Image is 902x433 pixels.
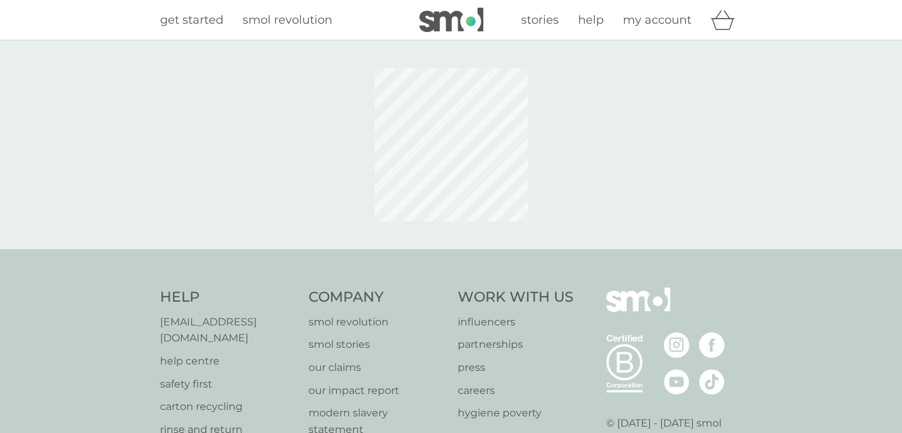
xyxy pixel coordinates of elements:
[243,13,332,27] span: smol revolution
[623,13,691,27] span: my account
[160,288,296,307] h4: Help
[623,11,691,29] a: my account
[699,369,725,395] img: visit the smol Tiktok page
[711,7,743,33] div: basket
[458,314,574,331] a: influencers
[458,336,574,353] a: partnerships
[160,353,296,370] a: help centre
[578,11,604,29] a: help
[309,288,445,307] h4: Company
[160,314,296,347] a: [EMAIL_ADDRESS][DOMAIN_NAME]
[458,405,574,421] a: hygiene poverty
[606,288,670,331] img: smol
[160,376,296,393] a: safety first
[309,314,445,331] a: smol revolution
[458,288,574,307] h4: Work With Us
[458,359,574,376] a: press
[309,336,445,353] a: smol stories
[664,369,689,395] img: visit the smol Youtube page
[309,382,445,399] a: our impact report
[309,359,445,376] a: our claims
[160,11,223,29] a: get started
[578,13,604,27] span: help
[243,11,332,29] a: smol revolution
[419,8,483,32] img: smol
[458,382,574,399] a: careers
[160,13,223,27] span: get started
[699,332,725,358] img: visit the smol Facebook page
[521,11,559,29] a: stories
[160,398,296,415] a: carton recycling
[521,13,559,27] span: stories
[664,332,689,358] img: visit the smol Instagram page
